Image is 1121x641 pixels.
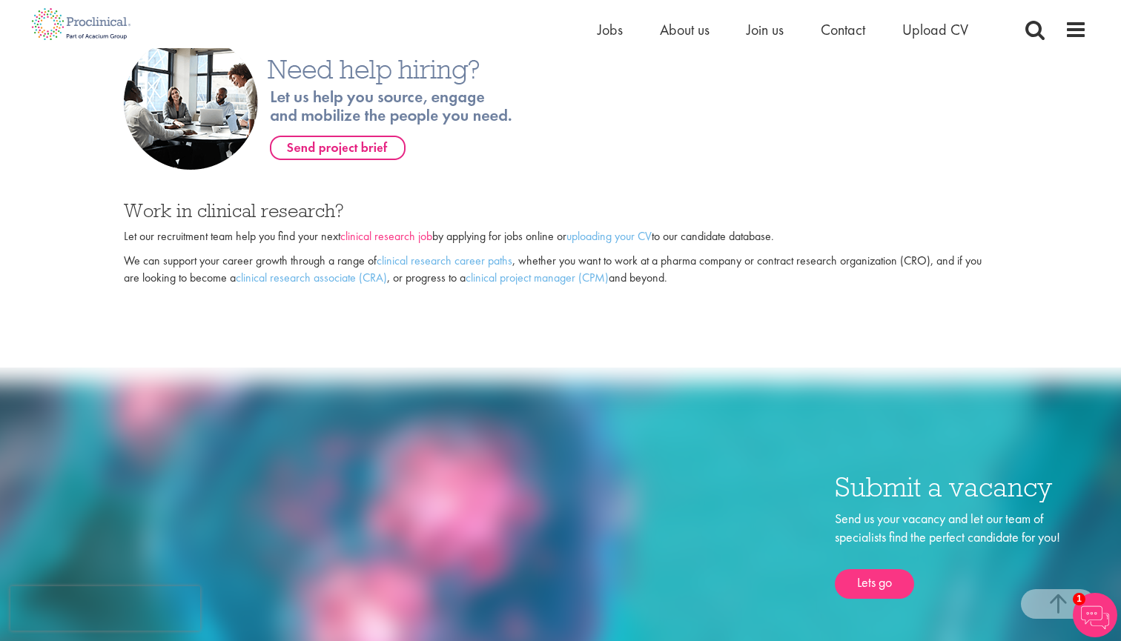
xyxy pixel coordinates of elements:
[377,253,512,268] a: clinical research career paths
[902,20,968,39] a: Upload CV
[835,569,914,599] a: Lets go
[124,253,997,287] p: We can support your career growth through a range of , whether you want to work at a pharma compa...
[124,201,997,220] h3: Work in clinical research?
[566,228,652,244] a: uploading your CV
[835,509,1087,599] div: Send us your vacancy and let our team of specialists find the perfect candidate for you!
[835,473,1087,502] h3: Submit a vacancy
[124,228,997,245] p: Let our recruitment team help you find your next by applying for jobs online or to our candidate ...
[1073,593,1085,605] span: 1
[236,270,387,285] a: clinical research associate (CRA)
[466,270,609,285] a: clinical project manager (CPM)
[821,20,865,39] a: Contact
[340,228,432,244] a: clinical research job
[10,586,200,631] iframe: reCAPTCHA
[660,20,710,39] a: About us
[747,20,784,39] a: Join us
[1073,593,1117,637] img: Chatbot
[598,20,623,39] a: Jobs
